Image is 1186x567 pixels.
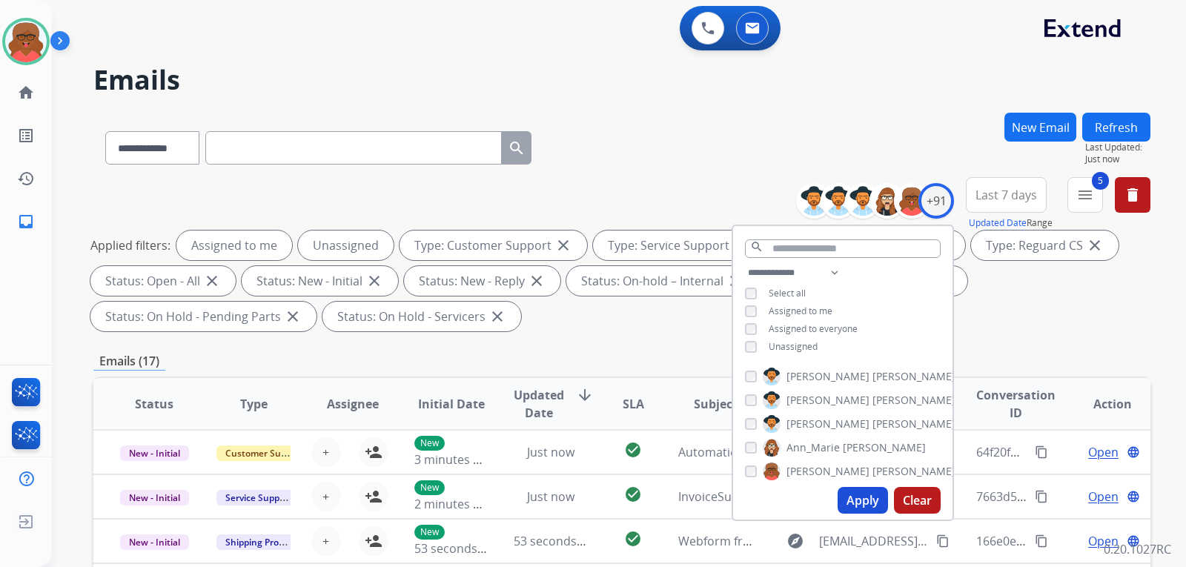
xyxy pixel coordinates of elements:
[527,444,574,460] span: Just now
[311,437,341,467] button: +
[242,266,398,296] div: Status: New - Initial
[843,440,926,455] span: [PERSON_NAME]
[365,272,383,290] mat-icon: close
[216,534,318,550] span: Shipping Protection
[120,445,189,461] span: New - Initial
[135,395,173,413] span: Status
[216,445,313,461] span: Customer Support
[298,231,394,260] div: Unassigned
[90,302,317,331] div: Status: On Hold - Pending Parts
[678,444,973,460] span: Automatic reply: Your Extend claim is being reviewed
[786,417,869,431] span: [PERSON_NAME]
[872,369,955,384] span: [PERSON_NAME]
[786,532,804,550] mat-icon: explore
[1088,488,1119,505] span: Open
[240,395,268,413] span: Type
[1127,445,1140,459] mat-icon: language
[1035,445,1048,459] mat-icon: content_copy
[414,480,445,495] p: New
[576,386,594,404] mat-icon: arrow_downward
[488,308,506,325] mat-icon: close
[936,534,950,548] mat-icon: content_copy
[593,231,765,260] div: Type: Service Support
[1076,186,1094,204] mat-icon: menu
[414,451,494,468] span: 3 minutes ago
[322,302,521,331] div: Status: On Hold - Servicers
[93,352,165,371] p: Emails (17)
[365,443,382,461] mat-icon: person_add
[120,490,189,505] span: New - Initial
[216,490,301,505] span: Service Support
[17,170,35,188] mat-icon: history
[400,231,587,260] div: Type: Customer Support
[969,217,1027,229] button: Updated Date
[414,496,494,512] span: 2 minutes ago
[5,21,47,62] img: avatar
[918,183,954,219] div: +91
[322,443,329,461] span: +
[322,488,329,505] span: +
[872,393,955,408] span: [PERSON_NAME]
[726,272,744,290] mat-icon: close
[365,488,382,505] mat-icon: person_add
[17,213,35,231] mat-icon: inbox
[554,236,572,254] mat-icon: close
[786,440,840,455] span: Ann_Marie
[1035,534,1048,548] mat-icon: content_copy
[527,488,574,505] span: Just now
[838,487,888,514] button: Apply
[1067,177,1103,213] button: 5
[786,393,869,408] span: [PERSON_NAME]
[819,532,927,550] span: [EMAIL_ADDRESS][DOMAIN_NAME]
[975,192,1037,198] span: Last 7 days
[872,417,955,431] span: [PERSON_NAME]
[786,369,869,384] span: [PERSON_NAME]
[966,177,1047,213] button: Last 7 days
[971,231,1119,260] div: Type: Reguard CS
[1051,378,1150,430] th: Action
[1004,113,1076,142] button: New Email
[894,487,941,514] button: Clear
[623,395,644,413] span: SLA
[624,485,642,503] mat-icon: check_circle
[1035,490,1048,503] mat-icon: content_copy
[566,266,759,296] div: Status: On-hold – Internal
[1104,540,1171,558] p: 0.20.1027RC
[414,540,501,557] span: 53 seconds ago
[1127,534,1140,548] mat-icon: language
[1082,113,1150,142] button: Refresh
[414,436,445,451] p: New
[17,84,35,102] mat-icon: home
[322,532,329,550] span: +
[976,386,1056,422] span: Conversation ID
[284,308,302,325] mat-icon: close
[769,287,806,299] span: Select all
[514,386,564,422] span: Updated Date
[678,533,1014,549] span: Webform from [EMAIL_ADDRESS][DOMAIN_NAME] on [DATE]
[624,441,642,459] mat-icon: check_circle
[750,240,763,253] mat-icon: search
[90,236,170,254] p: Applied filters:
[514,533,600,549] span: 53 seconds ago
[1127,490,1140,503] mat-icon: language
[969,216,1053,229] span: Range
[1092,172,1109,190] span: 5
[694,395,738,413] span: Subject
[1088,532,1119,550] span: Open
[769,322,858,335] span: Assigned to everyone
[769,340,818,353] span: Unassigned
[1085,142,1150,153] span: Last Updated:
[311,526,341,556] button: +
[678,488,764,505] span: InvoiceSuper73
[404,266,560,296] div: Status: New - Reply
[872,464,955,479] span: [PERSON_NAME]
[769,305,832,317] span: Assigned to me
[176,231,292,260] div: Assigned to me
[365,532,382,550] mat-icon: person_add
[1086,236,1104,254] mat-icon: close
[528,272,546,290] mat-icon: close
[414,525,445,540] p: New
[17,127,35,145] mat-icon: list_alt
[311,482,341,511] button: +
[120,534,189,550] span: New - Initial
